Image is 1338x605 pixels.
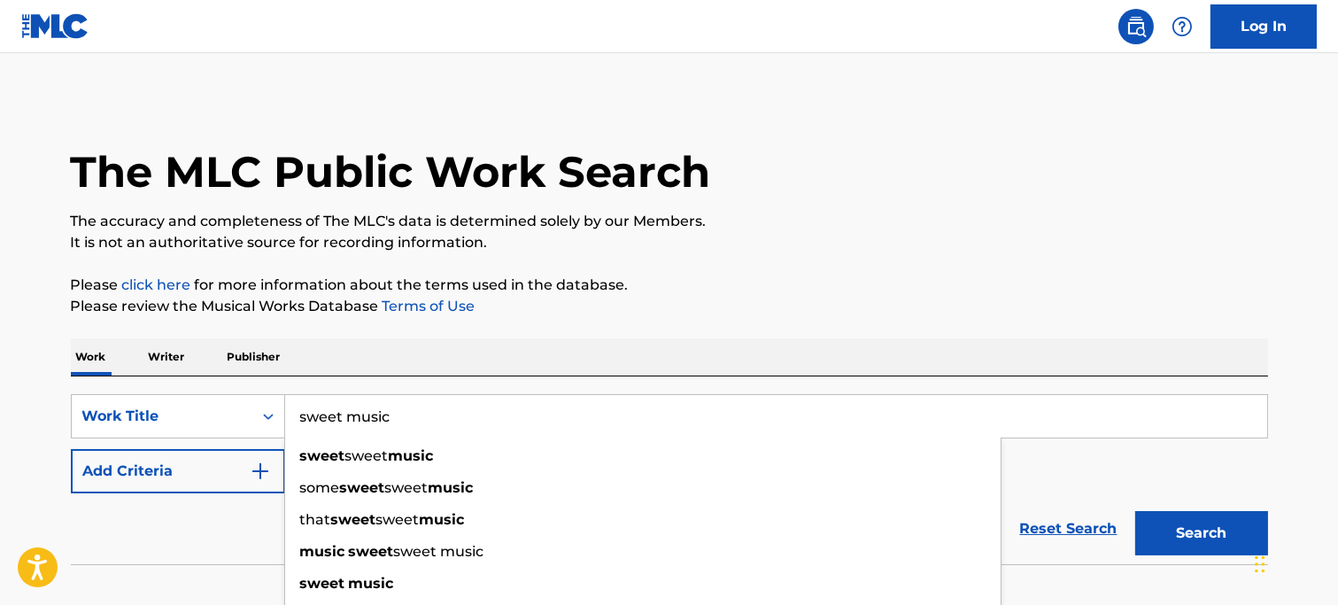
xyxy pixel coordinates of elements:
p: It is not an authoritative source for recording information. [71,232,1268,253]
div: Help [1164,9,1200,44]
a: click here [122,276,191,293]
strong: music [420,511,465,528]
p: Please review the Musical Works Database [71,296,1268,317]
form: Search Form [71,394,1268,564]
a: Reset Search [1011,509,1126,548]
h1: The MLC Public Work Search [71,145,711,198]
p: The accuracy and completeness of The MLC's data is determined solely by our Members. [71,211,1268,232]
span: that [300,511,331,528]
span: sweet [385,479,429,496]
iframe: Chat Widget [1249,520,1338,605]
img: MLC Logo [21,13,89,39]
strong: sweet [300,575,345,592]
a: Log In [1210,4,1317,49]
strong: music [349,575,394,592]
p: Work [71,338,112,376]
strong: music [389,447,434,464]
button: Search [1135,511,1268,555]
strong: music [300,543,345,560]
span: some [300,479,340,496]
strong: sweet [349,543,394,560]
p: Publisher [222,338,286,376]
img: search [1125,16,1147,37]
strong: sweet [300,447,345,464]
a: Terms of Use [379,298,476,314]
button: Add Criteria [71,449,285,493]
span: sweet music [394,543,484,560]
img: help [1172,16,1193,37]
span: sweet [376,511,420,528]
a: Public Search [1118,9,1154,44]
p: Please for more information about the terms used in the database. [71,275,1268,296]
strong: sweet [331,511,376,528]
span: sweet [345,447,389,464]
div: Drag [1255,538,1265,591]
div: Work Title [82,406,242,427]
p: Writer [143,338,190,376]
img: 9d2ae6d4665cec9f34b9.svg [250,461,271,482]
strong: music [429,479,474,496]
strong: sweet [340,479,385,496]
